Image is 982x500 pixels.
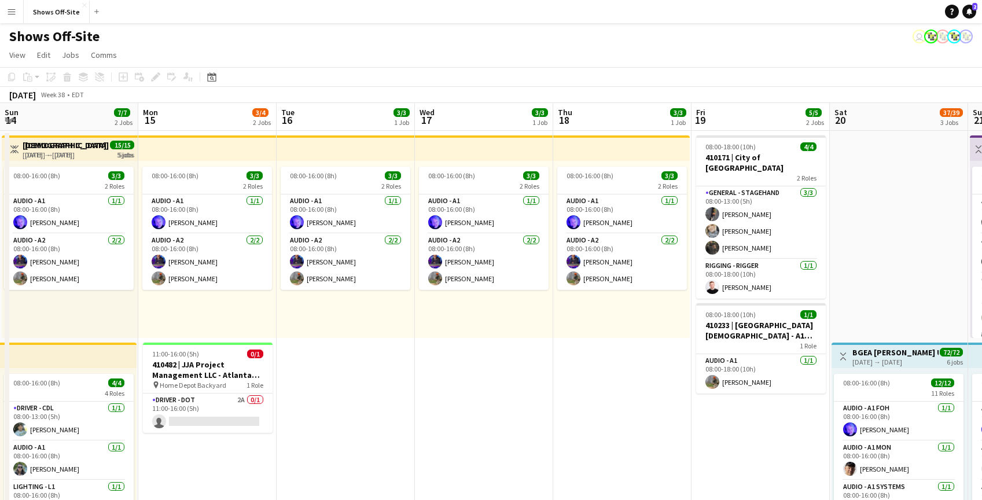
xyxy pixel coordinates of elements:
[940,118,962,127] div: 3 Jobs
[143,394,273,433] app-card-role: Driver - DOT2A0/111:00-16:00 (5h)
[705,310,756,319] span: 08:00-18:00 (10h)
[532,108,548,117] span: 3/3
[671,118,686,127] div: 1 Job
[394,118,409,127] div: 1 Job
[4,234,134,290] app-card-role: Audio - A22/208:00-16:00 (8h)[PERSON_NAME][PERSON_NAME]
[152,171,198,180] span: 08:00-16:00 (8h)
[694,113,705,127] span: 19
[108,378,124,387] span: 4/4
[418,113,435,127] span: 17
[419,234,549,290] app-card-role: Audio - A22/208:00-16:00 (8h)[PERSON_NAME][PERSON_NAME]
[13,171,60,180] span: 08:00-16:00 (8h)
[696,303,826,394] app-job-card: 08:00-18:00 (10h)1/1410233 | [GEOGRAPHIC_DATA][DEMOGRAPHIC_DATA] - A1 Prep Day1 RoleAudio - A11/1...
[243,182,263,190] span: 2 Roles
[661,171,678,180] span: 3/3
[381,182,401,190] span: 2 Roles
[556,113,572,127] span: 18
[24,1,90,23] button: Shows Off-Site
[800,341,817,350] span: 1 Role
[567,171,613,180] span: 08:00-16:00 (8h)
[558,107,572,117] span: Thu
[38,90,67,99] span: Week 38
[658,182,678,190] span: 2 Roles
[57,47,84,62] a: Jobs
[834,107,847,117] span: Sat
[142,234,272,290] app-card-role: Audio - A22/208:00-16:00 (8h)[PERSON_NAME][PERSON_NAME]
[91,50,117,60] span: Comms
[696,107,705,117] span: Fri
[833,113,847,127] span: 20
[86,47,122,62] a: Comms
[419,167,549,290] app-job-card: 08:00-16:00 (8h)3/32 RolesAudio - A11/108:00-16:00 (8h)[PERSON_NAME]Audio - A22/208:00-16:00 (8h)...
[143,343,273,433] app-job-card: 11:00-16:00 (5h)0/1410482 | JJA Project Management LLC - Atlanta Food & Wine Festival - Home Depo...
[5,47,30,62] a: View
[25,140,111,150] h3: [DEMOGRAPHIC_DATA] Purse [PERSON_NAME] -- 409866
[4,441,134,480] app-card-role: Audio - A11/108:00-16:00 (8h)[PERSON_NAME]
[806,118,824,127] div: 2 Jobs
[3,113,19,127] span: 14
[4,194,134,234] app-card-role: Audio - A11/108:00-16:00 (8h)[PERSON_NAME]
[281,234,410,290] app-card-role: Audio - A22/208:00-16:00 (8h)[PERSON_NAME][PERSON_NAME]
[806,108,822,117] span: 5/5
[557,234,687,290] app-card-role: Audio - A22/208:00-16:00 (8h)[PERSON_NAME][PERSON_NAME]
[32,47,55,62] a: Edit
[834,402,963,441] app-card-role: Audio - A1 FOH1/108:00-16:00 (8h)[PERSON_NAME]
[557,167,687,290] app-job-card: 08:00-16:00 (8h)3/32 RolesAudio - A11/108:00-16:00 (8h)[PERSON_NAME]Audio - A22/208:00-16:00 (8h)...
[253,118,271,127] div: 2 Jobs
[5,107,19,117] span: Sun
[72,90,84,99] div: EDT
[118,149,134,159] div: 5 jobs
[114,108,130,117] span: 7/7
[9,89,36,101] div: [DATE]
[670,108,686,117] span: 3/3
[852,358,939,366] div: [DATE] → [DATE]
[696,135,826,299] app-job-card: 08:00-18:00 (10h)4/4410171 | City of [GEOGRAPHIC_DATA]2 RolesGeneral - Stagehand3/308:00-13:00 (5...
[800,142,817,151] span: 4/4
[705,142,756,151] span: 08:00-18:00 (10h)
[696,186,826,259] app-card-role: General - Stagehand3/308:00-13:00 (5h)[PERSON_NAME][PERSON_NAME][PERSON_NAME]
[142,194,272,234] app-card-role: Audio - A11/108:00-16:00 (8h)[PERSON_NAME]
[557,194,687,234] app-card-role: Audio - A11/108:00-16:00 (8h)[PERSON_NAME]
[931,389,954,398] span: 11 Roles
[142,167,272,290] div: 08:00-16:00 (8h)3/32 RolesAudio - A11/108:00-16:00 (8h)[PERSON_NAME]Audio - A22/208:00-16:00 (8h)...
[696,320,826,341] h3: 410233 | [GEOGRAPHIC_DATA][DEMOGRAPHIC_DATA] - A1 Prep Day
[972,3,977,10] span: 2
[247,350,263,358] span: 0/1
[520,182,539,190] span: 2 Roles
[419,194,549,234] app-card-role: Audio - A11/108:00-16:00 (8h)[PERSON_NAME]
[13,378,60,387] span: 08:00-16:00 (8h)
[931,378,954,387] span: 12/12
[532,118,547,127] div: 1 Job
[143,359,273,380] h3: 410482 | JJA Project Management LLC - Atlanta Food & Wine Festival - Home Depot Backyard - Return
[523,171,539,180] span: 3/3
[913,30,926,43] app-user-avatar: Toryn Tamborello
[115,118,133,127] div: 2 Jobs
[247,381,263,389] span: 1 Role
[141,113,158,127] span: 15
[9,50,25,60] span: View
[428,171,475,180] span: 08:00-16:00 (8h)
[4,167,134,290] app-job-card: 08:00-16:00 (8h)3/32 RolesAudio - A11/108:00-16:00 (8h)[PERSON_NAME]Audio - A22/208:00-16:00 (8h)...
[25,150,111,159] div: [DATE] → [DATE]
[393,108,410,117] span: 3/3
[959,30,973,43] app-user-avatar: Labor Coordinator
[696,152,826,173] h3: 410171 | City of [GEOGRAPHIC_DATA]
[62,50,79,60] span: Jobs
[797,174,817,182] span: 2 Roles
[290,171,337,180] span: 08:00-16:00 (8h)
[696,354,826,394] app-card-role: Audio - A11/108:00-18:00 (10h)[PERSON_NAME]
[152,350,199,358] span: 11:00-16:00 (5h)
[9,28,100,45] h1: Shows Off-Site
[947,30,961,43] app-user-avatar: Labor Coordinator
[843,378,890,387] span: 08:00-16:00 (8h)
[111,141,134,149] span: 15/15
[962,5,976,19] a: 2
[160,381,226,389] span: Home Depot Backyard
[247,171,263,180] span: 3/3
[108,171,124,180] span: 3/3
